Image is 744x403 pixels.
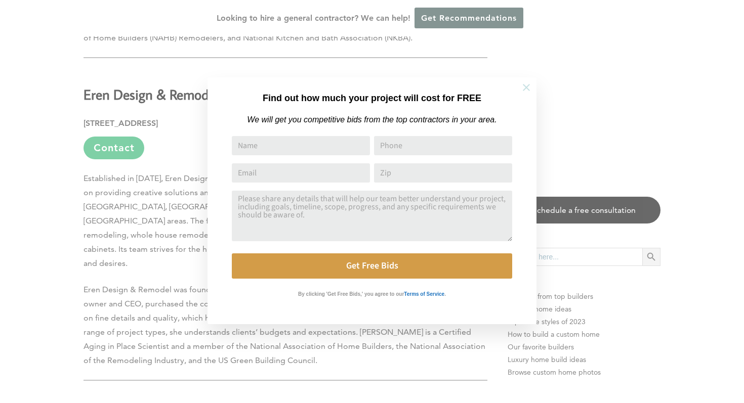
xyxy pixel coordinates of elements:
[509,70,544,105] button: Close
[263,93,481,103] strong: Find out how much your project will cost for FREE
[232,136,370,155] input: Name
[404,291,444,297] strong: Terms of Service
[232,191,512,241] textarea: Comment or Message
[298,291,404,297] strong: By clicking 'Get Free Bids,' you agree to our
[247,115,497,124] em: We will get you competitive bids from the top contractors in your area.
[232,163,370,183] input: Email Address
[550,330,732,391] iframe: Drift Widget Chat Controller
[444,291,446,297] strong: .
[232,253,512,279] button: Get Free Bids
[404,289,444,297] a: Terms of Service
[374,163,512,183] input: Zip
[374,136,512,155] input: Phone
